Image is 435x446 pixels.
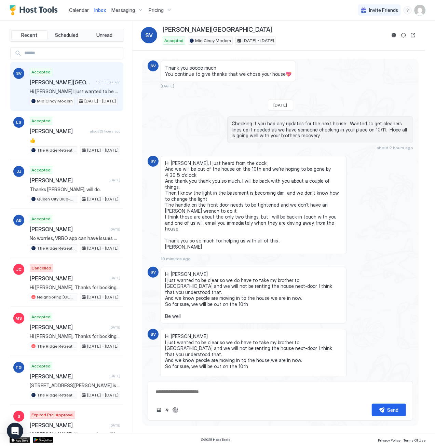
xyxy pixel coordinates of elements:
span: The Ridge Retreat-HGTV designed! [37,147,76,153]
button: Scheduled [49,30,85,40]
span: [DATE] - [DATE] [87,392,119,398]
span: [DATE] - [DATE] [243,38,274,44]
span: Recent [21,32,37,38]
span: Hi [PERSON_NAME], I just heard from the dock And we will be out of the house on the 10th and we’r... [165,160,342,250]
span: [PERSON_NAME][GEOGRAPHIC_DATA] [163,26,272,34]
span: JJ [16,168,21,175]
div: Send [388,406,399,414]
span: Hi [PERSON_NAME] I just wanted to be clear so we do have to take my brother to [GEOGRAPHIC_DATA] ... [165,333,342,381]
span: SV [16,70,22,76]
a: Calendar [69,6,89,14]
span: [PERSON_NAME] [30,177,107,184]
span: [DATE] - [DATE] [87,147,119,153]
button: Recent [11,30,47,40]
span: [DATE] [109,423,120,428]
span: about 23 hours ago [90,129,120,134]
div: tab-group [10,29,124,42]
span: Pricing [149,7,164,13]
span: 19 minutes ago [161,256,191,261]
button: Open reservation [409,31,417,39]
span: Messaging [111,7,135,13]
button: Send [372,404,406,416]
a: Privacy Policy [378,436,400,443]
span: [PERSON_NAME] [30,373,107,380]
span: No worries, VRBO app can have issues we have noticed, trust you more than the app :) [30,235,120,241]
button: Reservation information [390,31,398,39]
a: Inbox [94,6,106,14]
span: [DATE] [109,325,120,330]
button: ChatGPT Auto Reply [171,406,179,414]
span: Cancelled [31,265,51,271]
span: [PERSON_NAME] [30,422,107,429]
span: Accepted [31,167,51,173]
button: Sync reservation [399,31,408,39]
span: Mid Cincy Modern [195,38,231,44]
span: The Ridge Retreat-HGTV designed! [37,343,76,349]
span: JC [16,266,22,273]
button: Quick reply [163,406,171,414]
span: Expired Pre-Approval [31,412,73,418]
span: Checking if you had any updates for the next house. Wanted to get cleaners lines up if needed as ... [232,121,409,139]
span: Hi [PERSON_NAME], Thanks for booking our newest listing Queen City Blue and Mid Cincy Mod Neighbo... [30,284,120,291]
span: Thank you soooo much You continue to give thanks that we chose your house💖 [165,65,291,77]
div: App Store [10,437,30,443]
span: SV [150,269,156,275]
span: [DATE] [109,374,120,378]
span: Hi [PERSON_NAME] I just wanted to be clear so we do have to take my brother to [GEOGRAPHIC_DATA] ... [30,88,120,95]
span: TG [16,364,22,371]
span: [DATE] - [DATE] [87,245,119,251]
span: 👍 [30,137,120,143]
span: Invite Friends [369,7,398,13]
span: Accepted [31,314,51,320]
span: Accepted [164,38,183,44]
span: 15 minutes ago [96,80,120,84]
span: Scheduled [55,32,79,38]
span: [PERSON_NAME] [30,275,107,282]
a: Host Tools Logo [10,5,61,15]
span: Mid Cincy Modern [37,98,73,104]
span: [DATE] [109,227,120,232]
span: [DATE] - [DATE] [87,196,119,202]
span: The Ridge Retreat-HGTV designed! [37,245,76,251]
span: Accepted [31,69,51,75]
span: Thanks [PERSON_NAME], will do. [30,186,120,193]
span: SV [150,63,156,69]
span: SV [150,331,156,337]
div: Open Intercom Messenger [7,423,23,439]
span: S [17,413,20,419]
span: The Ridge Retreat-HGTV designed! [37,392,76,398]
span: [PERSON_NAME] [30,324,107,331]
span: [STREET_ADDRESS][PERSON_NAME] is more than just a stylish short-term rental—it’s a piece of Cinci... [30,382,120,389]
span: © 2025 Host Tools [201,437,231,442]
input: Input Field [22,47,123,59]
span: Queen City Blue-Historic Charmer [37,196,76,202]
span: LS [16,119,22,125]
span: Unread [96,32,112,38]
span: Accepted [31,216,51,222]
span: Hi [PERSON_NAME]. I hope you're well! I wanted to check in with you before reserving this house. ... [30,431,120,437]
span: Accepted [31,363,51,369]
a: Google Play Store [33,437,53,443]
button: Unread [86,30,122,40]
span: about 2 hours ago [377,145,413,150]
span: Terms Of Use [403,438,425,442]
span: [DATE] [161,83,174,88]
span: Privacy Policy [378,438,400,442]
a: Terms Of Use [403,436,425,443]
span: [DATE] [109,276,120,280]
span: [DATE] - [DATE] [87,343,119,349]
span: Hi [PERSON_NAME], Thanks for booking The Ridge Retreat. I'll send you more details including chec... [30,333,120,339]
span: Neighboring [GEOGRAPHIC_DATA] Homes [37,294,76,300]
span: Hi [PERSON_NAME] I just wanted to be clear so we do have to take my brother to [GEOGRAPHIC_DATA] ... [165,271,342,319]
span: [PERSON_NAME] [30,128,87,135]
span: SV [150,158,156,164]
div: menu [404,6,412,14]
span: Calendar [69,7,89,13]
span: SV [145,31,153,39]
span: MS [16,315,22,321]
button: Upload image [155,406,163,414]
span: Inbox [94,7,106,13]
span: [DATE] [274,102,287,108]
span: Accepted [31,118,51,124]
